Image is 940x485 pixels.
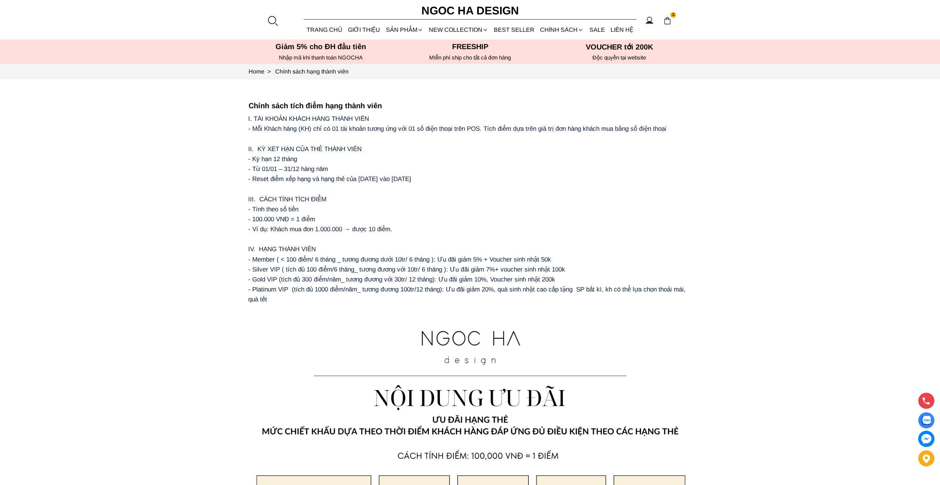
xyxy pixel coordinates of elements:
[248,115,369,122] span: I. TÀI KHOẢN KHÁCH HÀNG THÀNH VIÊN
[398,54,543,61] h6: MIễn phí ship cho tất cả đơn hàng
[248,226,392,233] span: - Ví dụ: Khách mua đon 1.000.000 → được 10 điểm.
[587,20,608,40] a: SALE
[918,412,934,428] a: Display image
[922,416,931,425] img: Display image
[547,42,692,51] h5: VOUCHER tới 200K
[249,68,275,75] a: Link to Home
[276,42,366,51] font: Giảm 5% cho ĐH đầu tiên
[383,20,426,40] div: SẢN PHẨM
[608,20,636,40] a: LIÊN HỆ
[304,20,345,40] a: TRANG CHỦ
[248,276,555,283] span: - Gold VIP (tích đủ 300 điểm/năm_ tương đương với 30tr/ 12 tháng): Ưu đãi giảm 10%, Voucher sinh ...
[248,206,298,213] span: - Tính theo số tiền
[452,42,488,51] font: Freeship
[248,196,327,203] span: III. CÁCH TÍNH TÍCH ĐIỂM
[248,125,666,132] span: - Mỗi Khách hàng (KH) chỉ có 01 tài khoản tương ứng với 01 số điện thoại trên POS. Tích điểm dựa ...
[248,156,297,163] span: - Kỳ hạn 12 tháng
[426,20,491,40] a: NEW COLLECTION
[537,20,587,40] div: Chính sách
[248,256,551,263] span: - Member ( < 100 điểm/ 6 tháng _ tương đương dưới 10tr/ 6 tháng ): Ưu đãi giảm 5% + Voucher sinh ...
[249,102,692,110] h5: Chính sách tích điểm hạng thành viên
[248,165,328,173] span: - Từ 01/01 – 31/12 hàng năm
[415,2,526,20] a: Ngoc Ha Design
[248,146,362,153] span: II. KỲ XÉT HẠN CỦA THẺ THÀNH VIÊN
[918,431,934,447] a: messenger
[264,68,274,75] span: >
[279,54,363,61] font: Nhập mã khi thanh toán NGOCHA
[248,175,411,182] span: - Reset điểm xếp hạng và hạng thẻ của [DATE] vào [DATE]
[248,246,316,253] span: IV. HẠNG THÀNH VIÊN
[248,266,565,273] span: - Silver VIP ( tích đủ 100 điểm/6 tháng_ tương đương với 10tr/ 6 tháng ): Ưu đãi giảm 7%+ voucher...
[248,286,687,303] span: - Platinum VIP (tích đủ 1000 điểm/năm_ tương đương 100tr/12 tháng): Ưu đãi giảm 20%, quà sinh nhậ...
[345,20,383,40] a: GIỚI THIỆU
[547,54,692,61] h6: Độc quyền tại website
[275,68,349,75] a: Link to Chính sách hạng thành viên
[663,17,671,25] img: img-CART-ICON-ksit0nf1
[491,20,537,40] a: BEST SELLER
[670,12,676,18] span: 2
[248,216,315,223] span: - 100.000 VNĐ = 1 điểm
